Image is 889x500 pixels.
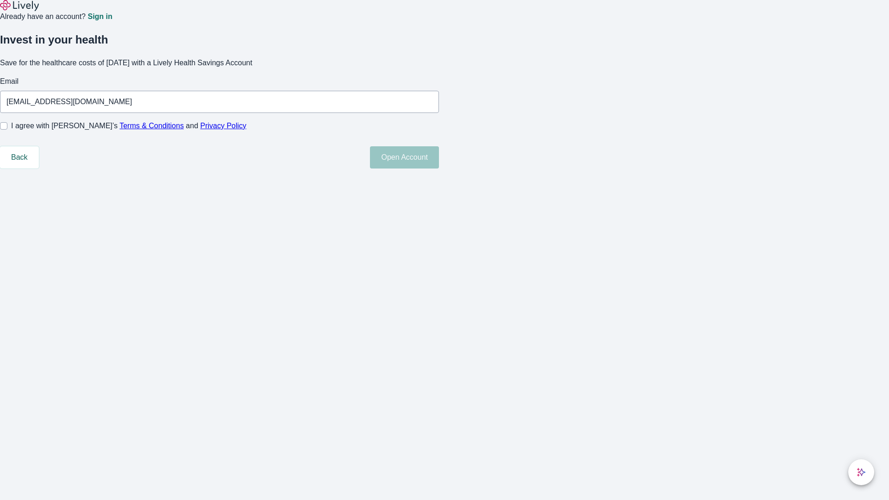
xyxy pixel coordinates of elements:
svg: Lively AI Assistant [857,468,866,477]
a: Privacy Policy [200,122,247,130]
span: I agree with [PERSON_NAME]’s and [11,120,246,131]
a: Sign in [88,13,112,20]
a: Terms & Conditions [119,122,184,130]
button: chat [848,459,874,485]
